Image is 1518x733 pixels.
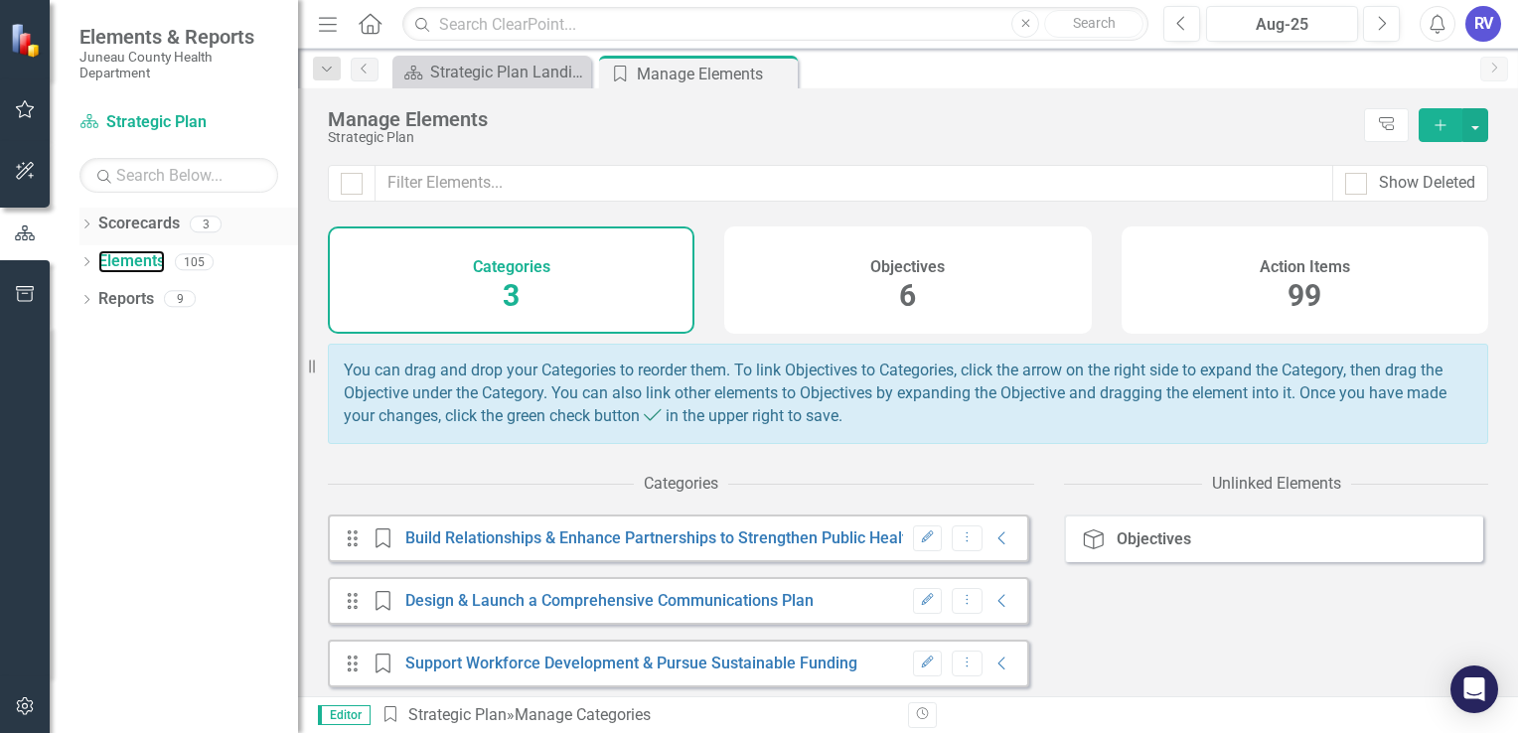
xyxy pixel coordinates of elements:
button: Search [1044,10,1143,38]
h4: Categories [473,258,550,276]
div: Unlinked Elements [1212,473,1341,496]
input: Filter Elements... [375,165,1333,202]
a: Support Workforce Development & Pursue Sustainable Funding [405,654,857,672]
div: Open Intercom Messenger [1450,665,1498,713]
div: Manage Elements [637,62,793,86]
a: Strategic Plan [79,111,278,134]
input: Search Below... [79,158,278,193]
div: Show Deleted [1379,172,1475,195]
button: Aug-25 [1206,6,1358,42]
div: Aug-25 [1213,13,1351,37]
a: Scorecards [98,213,180,235]
div: 3 [190,216,222,232]
img: ClearPoint Strategy [10,23,45,58]
a: Build Relationships & Enhance Partnerships to Strengthen Public Health Efforts [405,528,969,547]
span: Search [1073,15,1116,31]
h4: Objectives [870,258,945,276]
span: 3 [503,278,520,313]
div: Strategic Plan [328,130,1354,145]
a: Strategic Plan [408,705,507,724]
input: Search ClearPoint... [402,7,1148,42]
div: You can drag and drop your Categories to reorder them. To link Objectives to Categories, click th... [328,344,1488,444]
small: Juneau County Health Department [79,49,278,81]
div: Strategic Plan Landing page [430,60,586,84]
div: 9 [164,291,196,308]
div: » Manage Categories [380,704,893,727]
a: Strategic Plan Landing page [397,60,586,84]
a: Elements [98,250,165,273]
div: Categories [644,473,718,496]
button: RV [1465,6,1501,42]
span: Elements & Reports [79,25,278,49]
div: 105 [175,253,214,270]
a: Reports [98,288,154,311]
span: 99 [1288,278,1321,313]
span: 6 [899,278,916,313]
h4: Action Items [1260,258,1350,276]
span: Editor [318,705,371,725]
a: Design & Launch a Comprehensive Communications Plan [405,591,814,610]
div: Manage Elements [328,108,1354,130]
div: Objectives [1117,530,1191,548]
